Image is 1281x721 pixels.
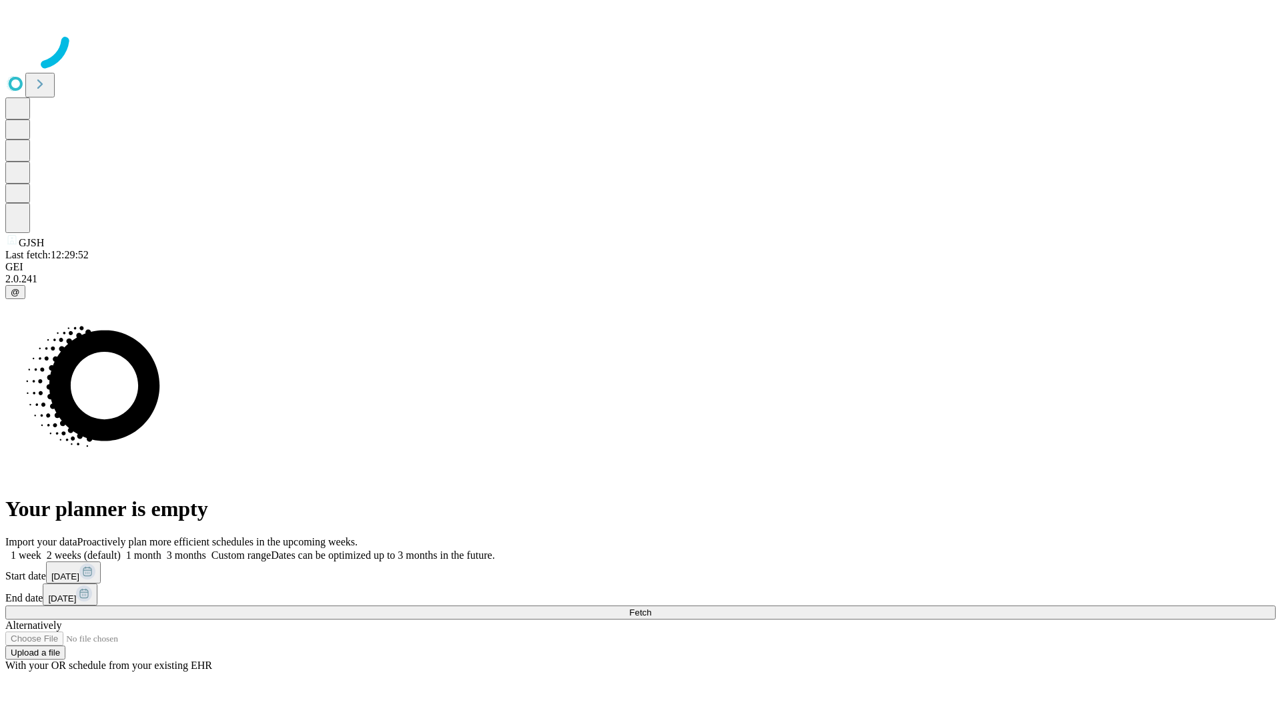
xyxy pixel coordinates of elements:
[51,571,79,581] span: [DATE]
[5,606,1276,620] button: Fetch
[47,549,121,561] span: 2 weeks (default)
[5,285,25,299] button: @
[5,561,1276,583] div: Start date
[5,261,1276,273] div: GEI
[77,536,358,547] span: Proactively plan more efficient schedules in the upcoming weeks.
[126,549,161,561] span: 1 month
[629,608,651,618] span: Fetch
[11,287,20,297] span: @
[19,237,44,248] span: GJSH
[5,620,61,631] span: Alternatively
[167,549,206,561] span: 3 months
[5,536,77,547] span: Import your data
[48,593,76,604] span: [DATE]
[5,249,89,260] span: Last fetch: 12:29:52
[211,549,271,561] span: Custom range
[5,497,1276,521] h1: Your planner is empty
[43,583,97,606] button: [DATE]
[46,561,101,583] button: [DATE]
[271,549,494,561] span: Dates can be optimized up to 3 months in the future.
[5,660,212,671] span: With your OR schedule from your existing EHR
[11,549,41,561] span: 1 week
[5,583,1276,606] div: End date
[5,273,1276,285] div: 2.0.241
[5,646,65,660] button: Upload a file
